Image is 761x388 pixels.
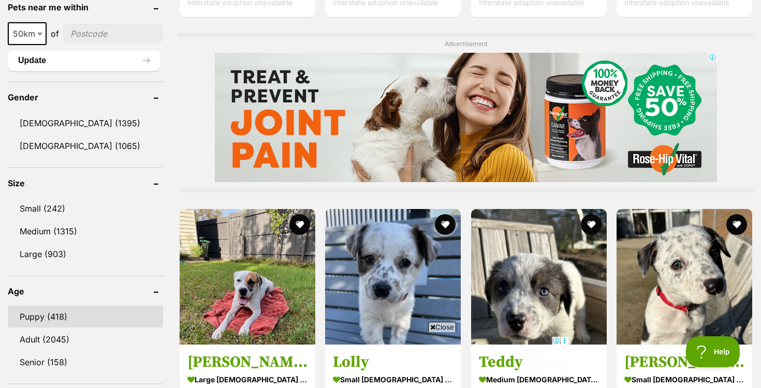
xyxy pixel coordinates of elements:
img: Jett - Mixed breed Dog [180,209,315,345]
button: favourite [726,214,747,235]
strong: small [DEMOGRAPHIC_DATA] Dog [624,371,744,386]
img: Alice - American Staffordshire Terrier Dog [617,209,752,345]
div: Advertisement [179,34,753,192]
a: Small (242) [8,198,163,219]
header: Gender [8,93,163,102]
h3: Teddy [479,352,599,371]
button: favourite [581,214,602,235]
button: favourite [289,214,310,235]
strong: large [DEMOGRAPHIC_DATA] Dog [187,371,308,386]
iframe: Advertisement [215,53,717,182]
header: Pets near me within [8,3,163,12]
a: Medium (1315) [8,220,163,242]
img: Lolly - American Staffordshire Terrier Dog [325,209,461,345]
span: 50km [9,26,46,41]
button: Update [8,50,160,71]
strong: medium [DEMOGRAPHIC_DATA] Dog [479,371,599,386]
span: of [51,27,59,40]
span: 50km [8,22,47,45]
span: Close [428,322,456,332]
iframe: Help Scout Beacon - Open [686,336,740,367]
a: [DEMOGRAPHIC_DATA] (1065) [8,135,163,157]
a: Adult (2045) [8,329,163,350]
input: postcode [63,24,163,43]
header: Size [8,178,163,188]
h3: [PERSON_NAME] [624,352,744,371]
a: Puppy (418) [8,306,163,327]
a: Senior (158) [8,351,163,373]
a: Large (903) [8,243,163,265]
iframe: Advertisement [192,336,569,383]
a: [DEMOGRAPHIC_DATA] (1395) [8,112,163,134]
img: Teddy - American Staffordshire Terrier Dog [471,209,607,345]
header: Age [8,287,163,296]
button: favourite [435,214,456,235]
h3: [PERSON_NAME] [187,352,308,371]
